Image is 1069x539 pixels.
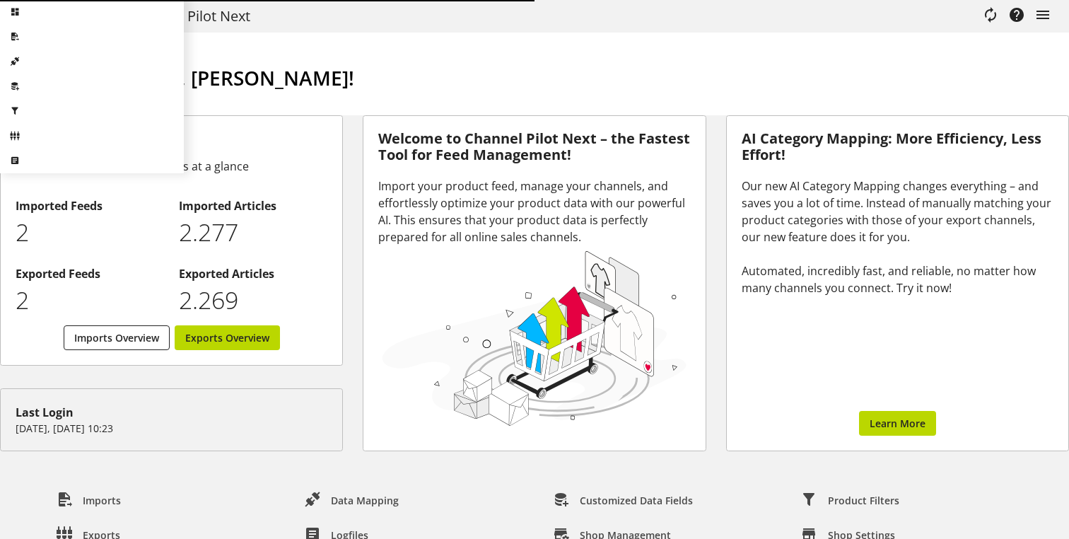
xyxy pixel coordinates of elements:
p: [DATE], [DATE] 10:23 [16,421,327,436]
div: Import your product feed, manage your channels, and effortlessly optimize your product data with ... [378,178,690,245]
h2: [DATE] is [DATE] [30,98,1039,115]
a: Imports Overview [64,325,170,350]
span: Customized Data Fields [580,493,693,508]
h3: Welcome to Channel Pilot Next – the Fastest Tool for Feed Management! [378,131,690,163]
h2: Imported Articles [179,197,327,214]
a: Learn More [859,411,936,436]
img: 78e1b9dcff1e8392d83655fcfc870417.svg [378,245,690,429]
div: Our new AI Category Mapping changes everything – and saves you a lot of time. Instead of manually... [742,178,1053,296]
span: Imports Overview [74,330,159,345]
p: Channel Pilot Next [130,6,250,27]
a: Imports [45,489,132,513]
a: Customized Data Fields [542,489,704,513]
p: 2269 [179,282,327,318]
span: Good afternoon, [PERSON_NAME]! [30,64,354,91]
p: 2277 [179,214,327,250]
p: 2 [16,214,164,250]
span: Data Mapping [331,493,399,508]
span: Imports [83,493,121,508]
a: Product Filters [790,489,911,513]
h3: AI Category Mapping: More Efficiency, Less Effort! [742,131,1053,163]
h2: Exported Feeds [16,265,164,282]
h2: Imported Feeds [16,197,164,214]
a: Data Mapping [293,489,410,513]
span: Exports Overview [185,330,269,345]
span: Learn More [870,416,925,431]
p: 2 [16,282,164,318]
a: Exports Overview [175,325,280,350]
span: Product Filters [828,493,899,508]
div: Last Login [16,404,327,421]
h2: Exported Articles [179,265,327,282]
